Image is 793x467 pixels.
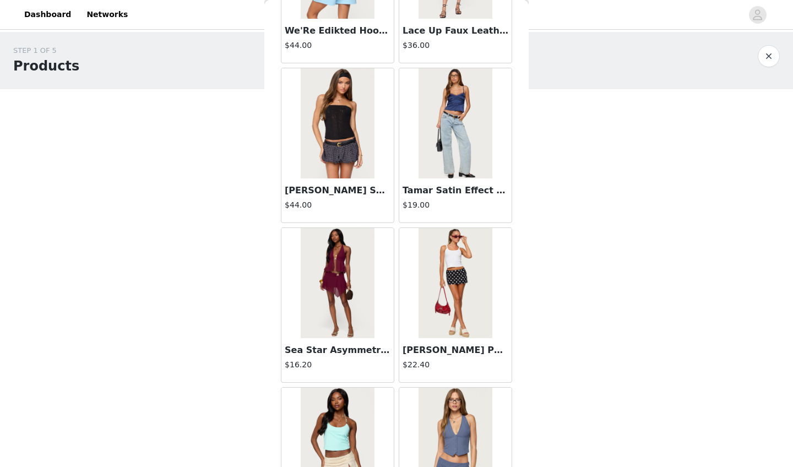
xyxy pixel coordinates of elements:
[13,45,79,56] div: STEP 1 OF 5
[301,68,374,178] img: Reed Sheer Mesh Corset
[301,228,374,338] img: Sea Star Asymmetric Chiffon Mini Skirt
[403,344,508,357] h3: [PERSON_NAME] Polka Dot Mini Skort
[403,184,508,197] h3: Tamar Satin Effect Tank Top
[18,2,78,27] a: Dashboard
[285,359,390,371] h4: $16.20
[403,24,508,37] h3: Lace Up Faux Leather Micro Shorts
[80,2,134,27] a: Networks
[403,199,508,211] h4: $19.00
[752,6,763,24] div: avatar
[285,344,390,357] h3: Sea Star Asymmetric Chiffon Mini Skirt
[285,40,390,51] h4: $44.00
[285,184,390,197] h3: [PERSON_NAME] Sheer Mesh Corset
[13,56,79,76] h1: Products
[403,40,508,51] h4: $36.00
[285,199,390,211] h4: $44.00
[403,359,508,371] h4: $22.40
[285,24,390,37] h3: We'Re Edikted Hoodie
[419,228,492,338] img: Noreen Polka Dot Mini Skort
[419,68,492,178] img: Tamar Satin Effect Tank Top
